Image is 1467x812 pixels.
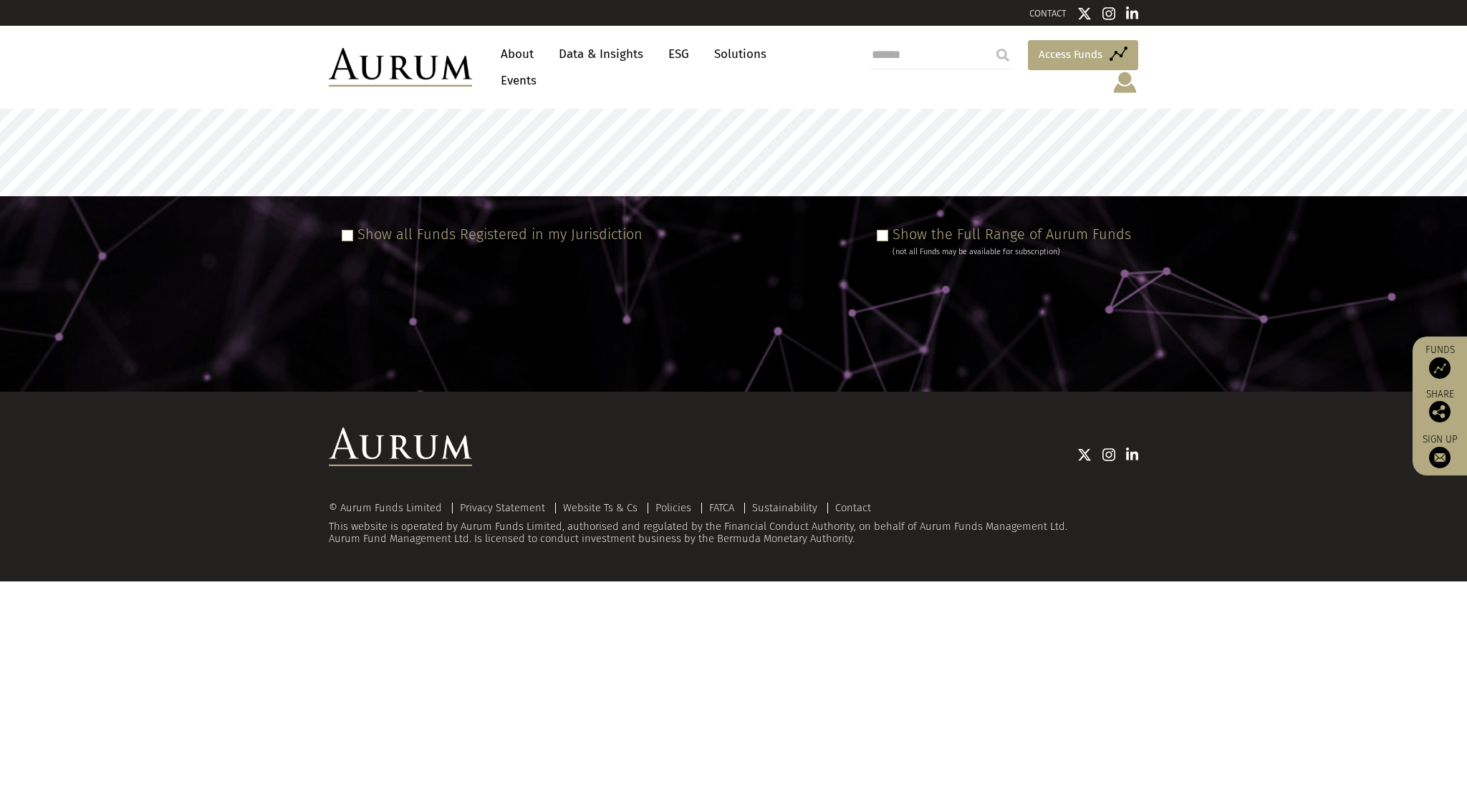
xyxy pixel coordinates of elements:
a: Website Ts & Cs [563,501,638,514]
label: Show all Funds Registered in my Jurisdiction [357,226,643,243]
a: About [494,41,541,67]
a: Contact [835,501,871,514]
div: © Aurum Funds Limited [329,503,449,513]
img: Aurum [329,48,472,87]
img: Linkedin icon [1126,6,1139,21]
a: Funds [1420,344,1460,379]
img: Share this post [1429,401,1451,422]
img: Aurum Logo [329,427,472,466]
img: Instagram icon [1102,448,1115,462]
img: Linkedin icon [1126,448,1139,462]
input: Submit [989,41,1017,69]
img: account-icon.svg [1112,70,1138,95]
a: Sustainability [752,501,817,514]
a: ESG [661,41,696,67]
img: Instagram icon [1102,6,1115,21]
img: Twitter icon [1077,6,1092,21]
a: Access Funds [1028,40,1138,70]
img: Access Funds [1429,357,1451,379]
div: Share [1420,390,1460,422]
a: Policies [655,501,691,514]
span: Access Funds [1039,46,1102,63]
a: Data & Insights [552,41,650,67]
div: This website is operated by Aurum Funds Limited, authorised and regulated by the Financial Conduc... [329,502,1138,546]
img: Sign up to our newsletter [1429,447,1451,468]
label: Show the Full Range of Aurum Funds [893,226,1131,243]
a: Events [494,67,537,94]
a: Privacy Statement [460,501,545,514]
a: Sign up [1420,433,1460,468]
img: Twitter icon [1077,448,1092,462]
a: FATCA [709,501,734,514]
div: (not all Funds may be available for subscription) [893,246,1131,258]
a: Solutions [707,41,774,67]
a: CONTACT [1029,8,1067,19]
